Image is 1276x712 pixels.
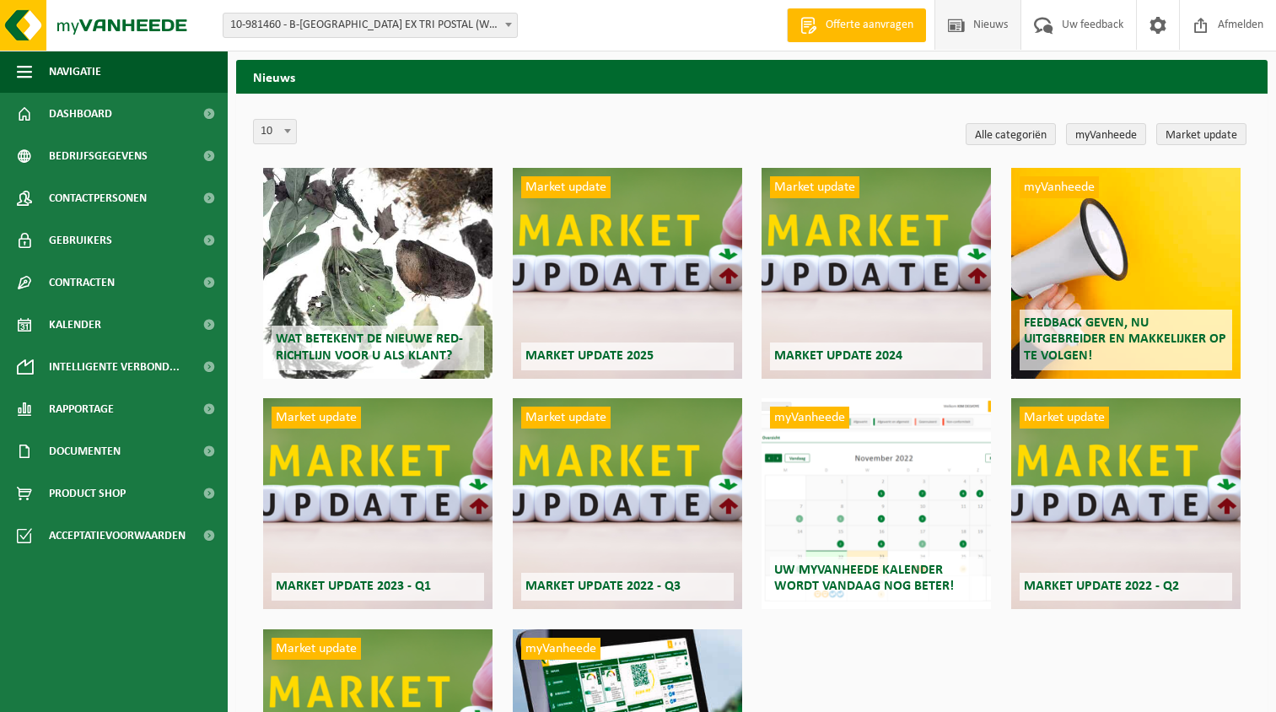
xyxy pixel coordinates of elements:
a: myVanheede Feedback geven, nu uitgebreider en makkelijker op te volgen! [1011,168,1241,379]
span: Contactpersonen [49,177,147,219]
a: Wat betekent de nieuwe RED-richtlijn voor u als klant? [263,168,493,379]
span: 10-981460 - B-ST GARE DE CHARLEROI EX TRI POSTAL (W5HA101) - CHARLEROI [223,13,517,37]
span: 10 [254,120,296,143]
span: Product Shop [49,472,126,515]
span: Uw myVanheede kalender wordt vandaag nog beter! [774,564,954,593]
span: Bedrijfsgegevens [49,135,148,177]
span: Market update 2023 - Q1 [276,580,431,593]
span: 10 [253,119,297,144]
a: Market update Market update 2025 [513,168,742,379]
span: Navigatie [49,51,101,93]
span: Kalender [49,304,101,346]
a: Market update [1156,123,1246,145]
span: 10-981460 - B-ST GARE DE CHARLEROI EX TRI POSTAL (W5HA101) - CHARLEROI [223,13,518,38]
a: myVanheede Uw myVanheede kalender wordt vandaag nog beter! [762,398,991,609]
span: Acceptatievoorwaarden [49,515,186,557]
span: Market update [521,407,611,429]
span: Market update [272,407,361,429]
span: Documenten [49,430,121,472]
h2: Nieuws [236,60,1268,93]
a: Market update Market update 2022 - Q2 [1011,398,1241,609]
a: Market update Market update 2022 - Q3 [513,398,742,609]
span: Market update [770,176,859,198]
a: Market update Market update 2023 - Q1 [263,398,493,609]
span: Market update 2025 [525,349,654,363]
span: Market update [521,176,611,198]
span: Market update 2022 - Q3 [525,580,681,593]
a: Alle categoriën [966,123,1056,145]
span: myVanheede [770,407,849,429]
span: Intelligente verbond... [49,346,180,388]
a: Offerte aanvragen [787,8,926,42]
span: Gebruikers [49,219,112,262]
span: myVanheede [1020,176,1099,198]
span: Dashboard [49,93,112,135]
span: Market update 2024 [774,349,902,363]
span: Market update [272,638,361,660]
span: Market update [1020,407,1109,429]
a: Market update Market update 2024 [762,168,991,379]
span: Rapportage [49,388,114,430]
span: Market update 2022 - Q2 [1024,580,1179,593]
span: Offerte aanvragen [821,17,918,34]
a: myVanheede [1066,123,1146,145]
span: Wat betekent de nieuwe RED-richtlijn voor u als klant? [276,332,463,362]
span: Contracten [49,262,115,304]
span: myVanheede [521,638,600,660]
span: Feedback geven, nu uitgebreider en makkelijker op te volgen! [1024,316,1226,362]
